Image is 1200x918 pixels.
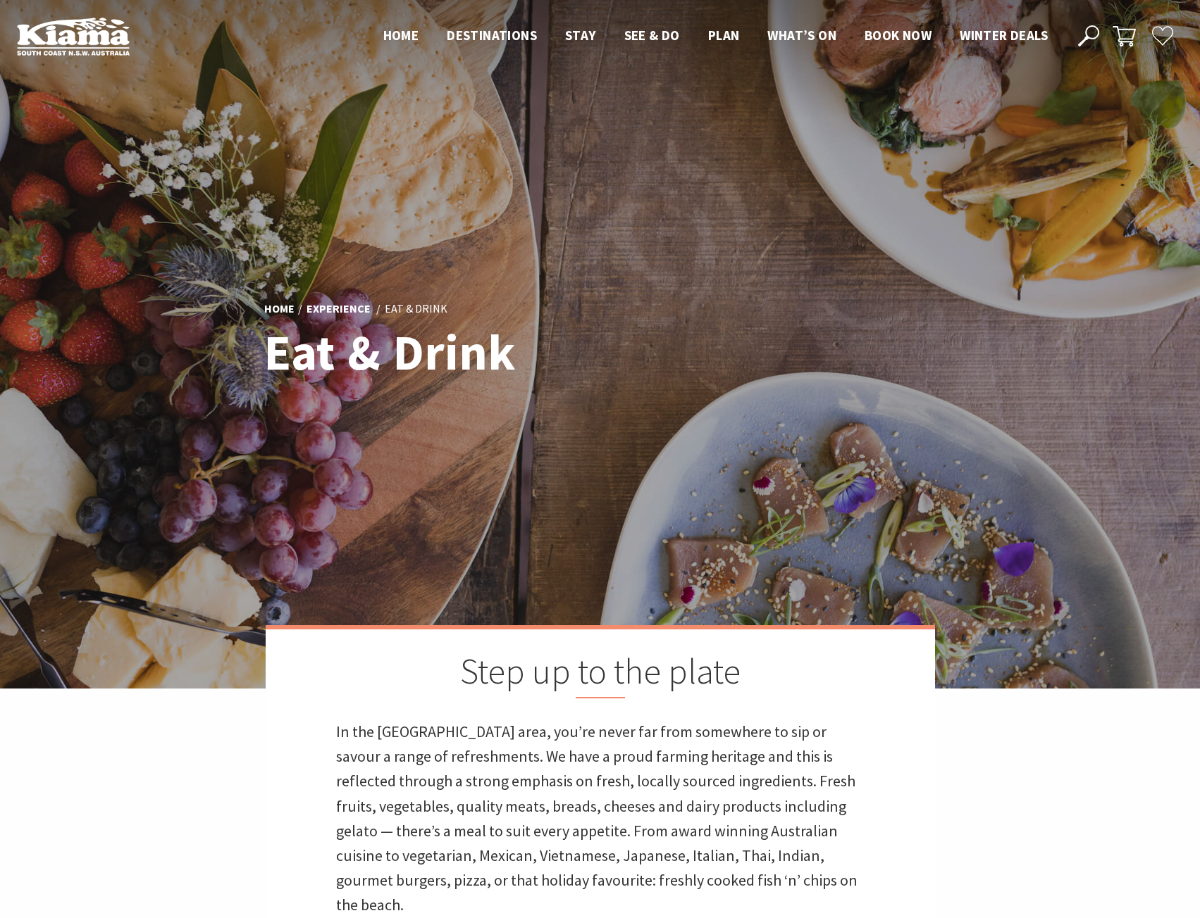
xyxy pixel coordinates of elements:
a: Home [264,301,295,317]
p: In the [GEOGRAPHIC_DATA] area, you’re never far from somewhere to sip or savour a range of refres... [336,719,865,918]
h1: Eat & Drink [264,325,662,379]
nav: Main Menu [369,25,1062,48]
h2: Step up to the plate [336,650,865,698]
span: Plan [708,27,740,44]
span: Book now [865,27,932,44]
a: Experience [307,301,371,317]
span: What’s On [767,27,836,44]
span: Stay [565,27,596,44]
img: Kiama Logo [17,17,130,56]
span: See & Do [624,27,680,44]
li: Eat & Drink [385,300,447,318]
span: Home [383,27,419,44]
span: Destinations [447,27,537,44]
span: Winter Deals [960,27,1048,44]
